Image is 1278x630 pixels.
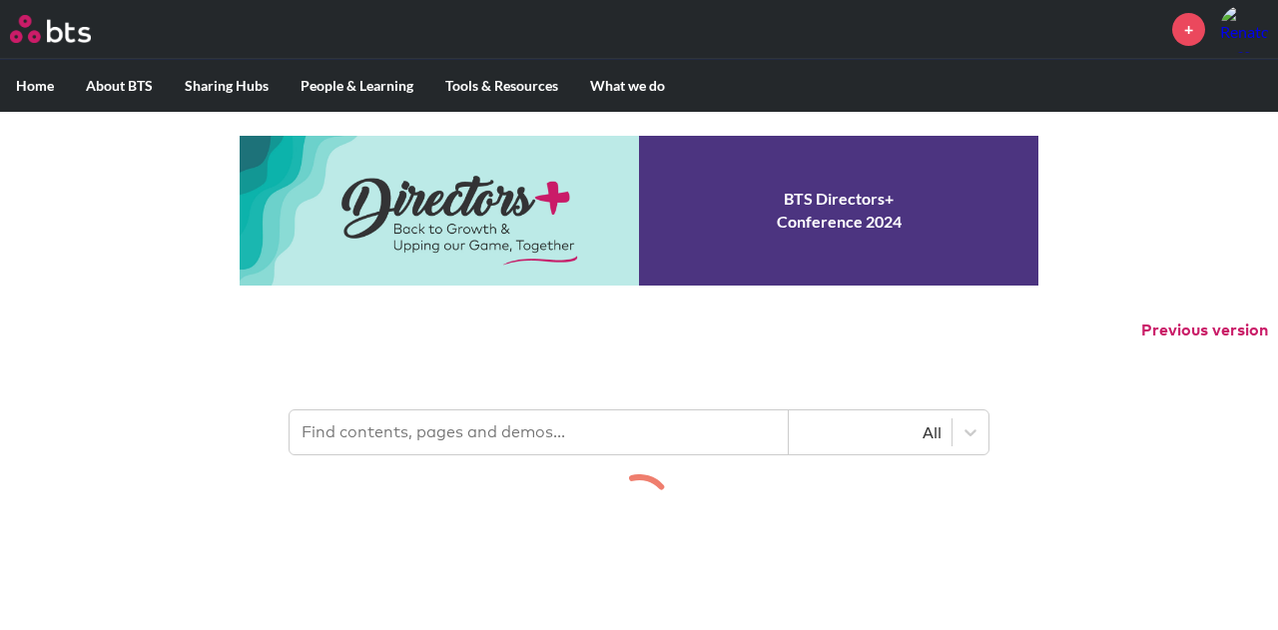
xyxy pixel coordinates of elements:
div: All [799,421,942,443]
a: Profile [1220,5,1268,53]
label: About BTS [70,60,169,112]
label: What we do [574,60,681,112]
a: + [1172,13,1205,46]
label: Tools & Resources [429,60,574,112]
label: People & Learning [285,60,429,112]
input: Find contents, pages and demos... [290,410,789,454]
img: BTS Logo [10,15,91,43]
button: Previous version [1141,319,1268,341]
label: Sharing Hubs [169,60,285,112]
a: Go home [10,15,128,43]
a: Conference 2024 [240,136,1038,286]
img: Renato Bresciani [1220,5,1268,53]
